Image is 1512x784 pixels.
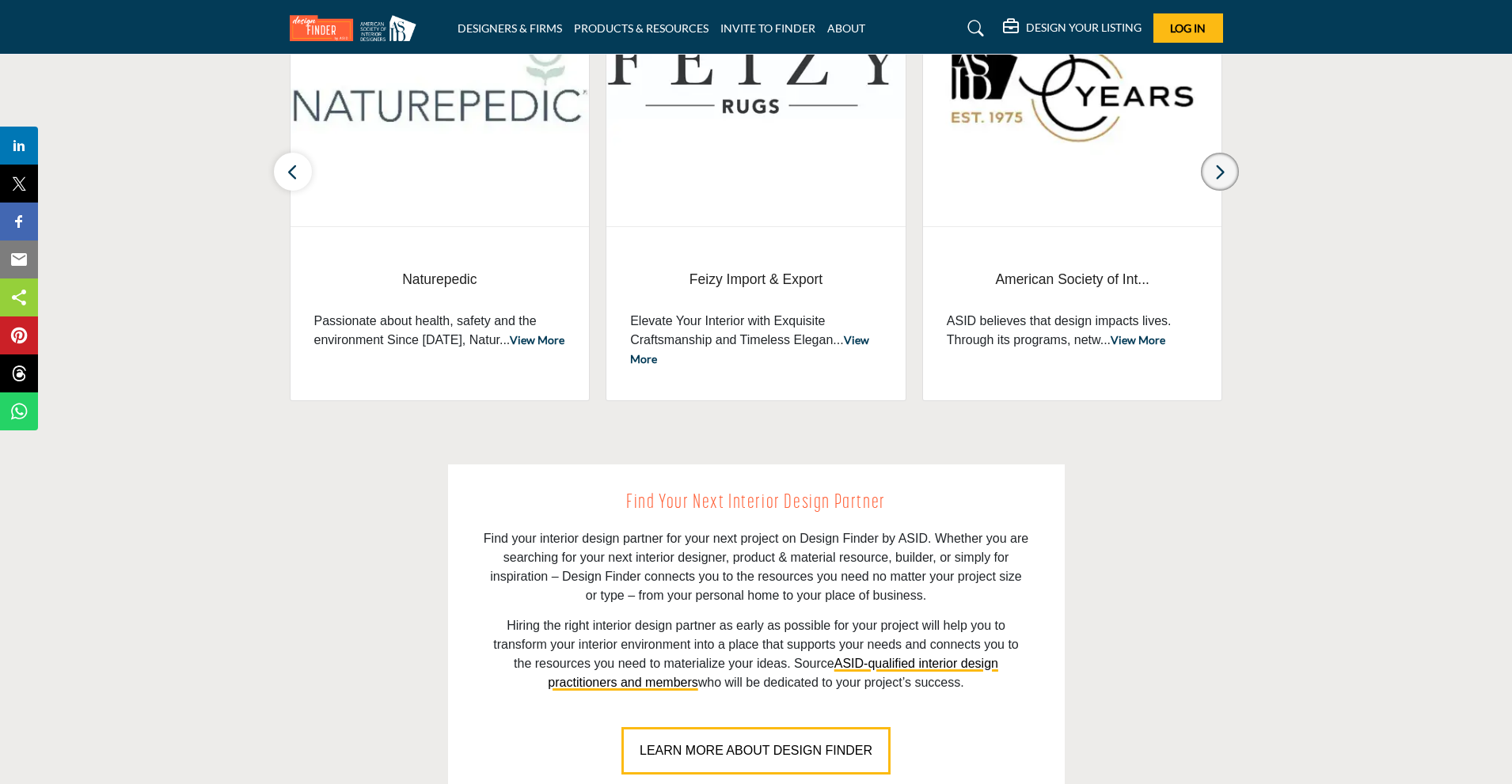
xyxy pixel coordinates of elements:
[484,488,1029,518] h2: Find Your Next Interior Design Partner
[947,269,1199,290] span: American Society of Int...
[314,312,566,350] p: Passionate about health, safety and the environment Since [DATE], Natur...
[484,616,1029,692] p: Hiring the right interior design partner as early as possible for your project will help you to t...
[827,21,865,35] a: ABOUT
[484,529,1029,605] p: Find your interior design partner for your next project on Design Finder by ASID. Whether you are...
[952,16,994,41] a: Search
[621,727,891,775] button: LEARN MORE ABOUT DESIGN FINDER
[510,333,564,347] a: View More
[1026,21,1142,35] h5: DESIGN YOUR LISTING
[947,259,1199,301] a: American Society of Int...
[314,259,566,301] a: Naturepedic
[947,259,1199,301] span: American Society of Interior Designers
[574,21,709,35] a: PRODUCTS & RESOURCES
[1170,21,1206,35] span: Log In
[1153,13,1223,43] button: Log In
[290,15,424,41] img: Site Logo
[640,744,872,757] span: LEARN MORE ABOUT DESIGN FINDER
[630,259,882,301] a: Feizy Import & Export
[720,21,815,35] a: INVITE TO FINDER
[1003,19,1142,38] div: DESIGN YOUR LISTING
[947,312,1199,350] p: ASID believes that design impacts lives. Through its programs, netw...
[630,269,882,290] span: Feizy Import & Export
[1111,333,1165,347] a: View More
[458,21,562,35] a: DESIGNERS & FIRMS
[630,333,868,365] a: View More
[314,269,566,290] span: Naturepedic
[630,312,882,369] p: Elevate Your Interior with Exquisite Craftsmanship and Timeless Elegan...
[548,657,998,689] a: ASID-qualified interior design practitioners and members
